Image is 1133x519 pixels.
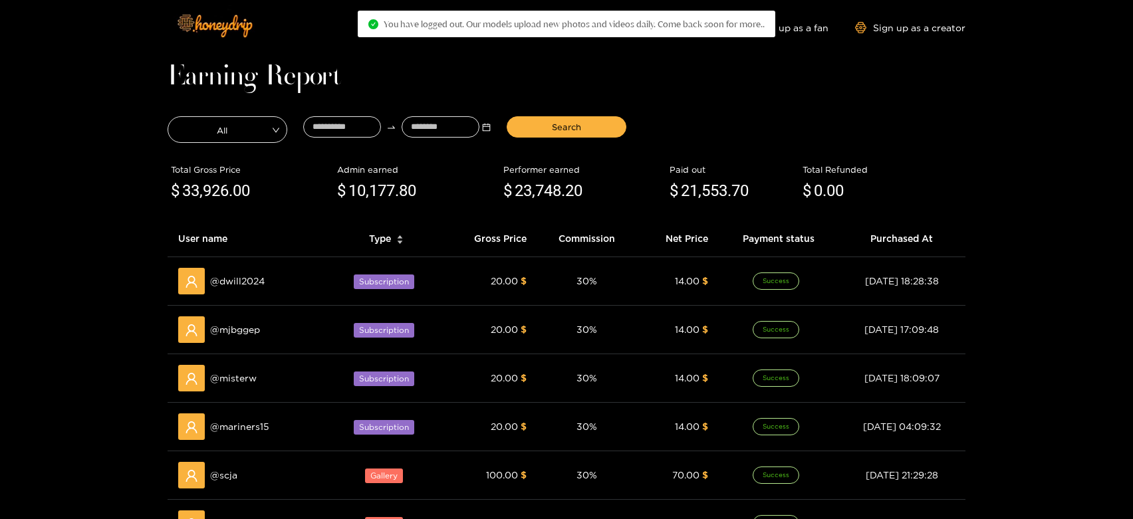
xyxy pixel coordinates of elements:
[491,276,518,286] span: 20.00
[576,324,597,334] span: 30 %
[865,276,939,286] span: [DATE] 18:28:38
[369,231,391,246] span: Type
[486,470,518,480] span: 100.00
[864,373,940,383] span: [DATE] 18:09:07
[368,19,378,29] span: check-circle
[337,179,346,204] span: $
[171,163,330,176] div: Total Gross Price
[491,373,518,383] span: 20.00
[866,470,938,480] span: [DATE] 21:29:28
[675,373,699,383] span: 14.00
[354,323,414,338] span: Subscription
[702,324,708,334] span: $
[185,469,198,482] span: user
[507,116,626,138] button: Search
[210,371,257,385] span: @ misterw
[491,421,518,431] span: 20.00
[354,420,414,435] span: Subscription
[753,272,799,290] span: Success
[521,324,527,334] span: $
[229,181,250,200] span: .00
[838,221,965,257] th: Purchased At
[855,22,965,33] a: Sign up as a creator
[670,163,796,176] div: Paid out
[576,421,597,431] span: 30 %
[702,373,708,383] span: $
[168,221,330,257] th: User name
[515,181,561,200] span: 23,748
[537,221,637,257] th: Commission
[365,468,403,483] span: Gallery
[185,324,198,337] span: user
[576,276,597,286] span: 30 %
[348,181,395,200] span: 10,177
[395,181,416,200] span: .80
[442,221,537,257] th: Gross Price
[168,68,965,86] h1: Earning Report
[863,421,941,431] span: [DATE] 04:09:32
[675,276,699,286] span: 14.00
[168,120,287,139] span: All
[814,181,822,200] span: 0
[702,470,708,480] span: $
[719,221,838,257] th: Payment status
[210,322,260,337] span: @ mjbggep
[727,181,749,200] span: .70
[803,179,811,204] span: $
[396,239,404,246] span: caret-down
[576,373,597,383] span: 30 %
[182,181,229,200] span: 33,926
[753,321,799,338] span: Success
[503,163,663,176] div: Performer earned
[753,369,799,387] span: Success
[561,181,582,200] span: .20
[491,324,518,334] span: 20.00
[552,120,581,134] span: Search
[354,371,414,386] span: Subscription
[521,276,527,286] span: $
[521,421,527,431] span: $
[864,324,939,334] span: [DATE] 17:09:48
[702,421,708,431] span: $
[702,276,708,286] span: $
[396,233,404,241] span: caret-up
[354,274,414,289] span: Subscription
[681,181,727,200] span: 21,553
[753,418,799,435] span: Success
[753,467,799,484] span: Success
[675,421,699,431] span: 14.00
[386,122,396,132] span: swap-right
[737,22,828,33] a: Sign up as a fan
[185,275,198,288] span: user
[521,373,527,383] span: $
[210,274,265,288] span: @ dwill2024
[337,163,497,176] div: Admin earned
[185,372,198,385] span: user
[503,179,512,204] span: $
[185,421,198,434] span: user
[822,181,844,200] span: .00
[521,470,527,480] span: $
[675,324,699,334] span: 14.00
[171,179,180,204] span: $
[576,470,597,480] span: 30 %
[672,470,699,480] span: 70.00
[637,221,719,257] th: Net Price
[386,122,396,132] span: to
[670,179,678,204] span: $
[210,419,269,434] span: @ mariners15
[803,163,962,176] div: Total Refunded
[384,19,765,29] span: You have logged out. Our models upload new photos and videos daily. Come back soon for more..
[210,468,237,482] span: @ scja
